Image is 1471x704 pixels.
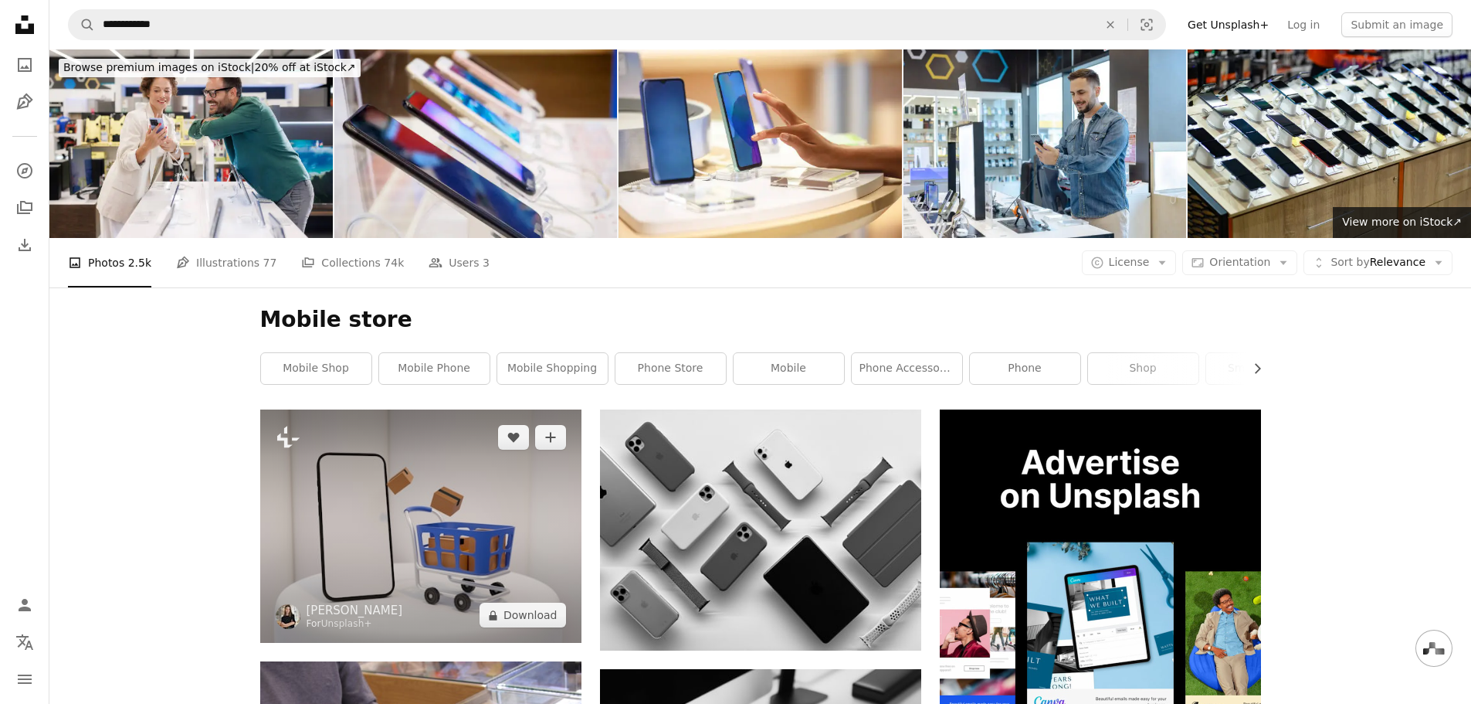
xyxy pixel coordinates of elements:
[1182,250,1297,275] button: Orientation
[498,425,529,450] button: Like
[59,59,361,77] div: 20% off at iStock ↗
[68,9,1166,40] form: Find visuals sitewide
[600,523,921,537] a: black ipad and white iphone 5 c
[1088,353,1198,384] a: shop
[261,353,371,384] a: mobile shop
[379,353,490,384] a: mobile phone
[9,664,40,695] button: Menu
[301,238,404,287] a: Collections 74k
[903,49,1187,238] img: Handsome man shopping for a new smartphone in an electronics store
[384,254,404,271] span: 74k
[619,49,902,238] img: Smartphone testing
[176,238,276,287] a: Illustrations 77
[1342,216,1462,228] span: View more on iStock ↗
[1093,10,1127,39] button: Clear
[1330,256,1369,268] span: Sort by
[260,306,1261,334] h1: Mobile store
[260,519,581,533] a: a shopping cart with a box on top of it
[9,9,40,43] a: Home — Unsplash
[1128,10,1165,39] button: Visual search
[1330,255,1425,270] span: Relevance
[1278,12,1329,37] a: Log in
[263,254,277,271] span: 77
[321,618,372,629] a: Unsplash+
[1109,256,1150,268] span: License
[1243,353,1261,384] button: scroll list to the right
[276,604,300,629] img: Go to Mariia Shalabaieva's profile
[63,61,254,73] span: Browse premium images on iStock |
[1423,642,1445,655] img: svg+xml,%3Csvg%20xmlns%3D%22http%3A%2F%2Fwww.w3.org%2F2000%2Fsvg%22%20width%3D%2228%22%20height%3...
[480,603,566,627] button: Download
[734,353,844,384] a: mobile
[307,603,403,618] a: [PERSON_NAME]
[497,353,608,384] a: mobile shopping
[535,425,566,450] button: Add to Collection
[970,353,1080,384] a: phone
[1206,353,1317,384] a: smartphone
[1341,12,1452,37] button: Submit an image
[1333,207,1471,238] a: View more on iStock↗
[9,627,40,658] button: Language
[9,155,40,186] a: Explore
[334,49,618,238] img: mobile smartphone in electronic store
[1178,12,1278,37] a: Get Unsplash+
[1188,49,1471,238] img: Smartphones store. Showcase with selling various new smartphones in electronics store during a sa...
[1082,250,1177,275] button: License
[49,49,370,87] a: Browse premium images on iStock|20% off at iStock↗
[9,590,40,621] a: Log in / Sign up
[69,10,95,39] button: Search Unsplash
[9,87,40,117] a: Illustrations
[307,618,403,631] div: For
[1209,256,1270,268] span: Orientation
[49,49,333,238] img: A cheerful couple looking at smart phone in the electronics store
[260,410,581,643] img: a shopping cart with a box on top of it
[615,353,726,384] a: phone store
[1303,250,1452,275] button: Sort byRelevance
[852,353,962,384] a: phone accessories
[9,230,40,260] a: Download History
[600,410,921,651] img: black ipad and white iphone 5 c
[429,238,490,287] a: Users 3
[483,254,490,271] span: 3
[9,192,40,223] a: Collections
[9,49,40,80] a: Photos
